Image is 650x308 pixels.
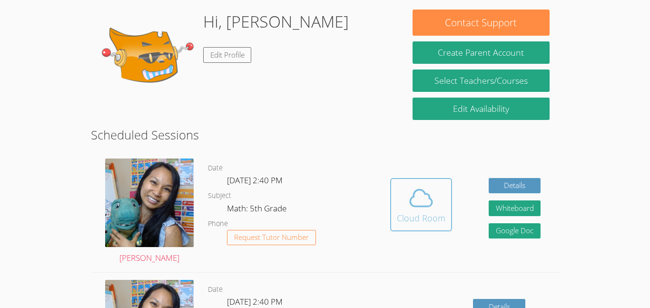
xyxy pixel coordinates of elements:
[489,178,541,194] a: Details
[489,200,541,216] button: Whiteboard
[397,211,445,225] div: Cloud Room
[413,70,550,92] a: Select Teachers/Courses
[489,223,541,239] a: Google Doc
[227,230,316,246] button: Request Tutor Number
[203,10,349,34] h1: Hi, [PERSON_NAME]
[105,159,194,265] a: [PERSON_NAME]
[234,234,309,241] span: Request Tutor Number
[91,126,559,144] h2: Scheduled Sessions
[413,98,550,120] a: Edit Availability
[105,159,194,247] img: Untitled%20design%20(19).png
[208,218,228,230] dt: Phone
[227,296,283,307] span: [DATE] 2:40 PM
[413,10,550,36] button: Contact Support
[227,202,288,218] dd: Math: 5th Grade
[413,41,550,64] button: Create Parent Account
[100,10,196,105] img: default.png
[208,284,223,296] dt: Date
[227,175,283,186] span: [DATE] 2:40 PM
[208,190,231,202] dt: Subject
[203,47,252,63] a: Edit Profile
[390,178,452,231] button: Cloud Room
[208,162,223,174] dt: Date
